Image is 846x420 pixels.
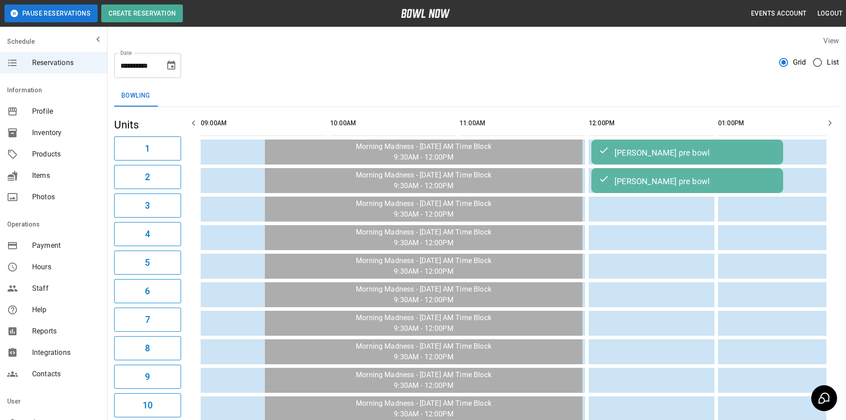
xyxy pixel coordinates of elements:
span: Inventory [32,128,100,138]
span: Grid [793,57,806,68]
button: Bowling [114,85,157,107]
th: 10:00AM [330,111,456,136]
label: View [823,37,839,45]
button: 10 [114,393,181,417]
button: 8 [114,336,181,360]
h6: 7 [145,313,150,327]
h6: 10 [143,398,153,412]
button: 6 [114,279,181,303]
span: Payment [32,240,100,251]
h6: 6 [145,284,150,298]
button: 3 [114,194,181,218]
span: Help [32,305,100,315]
span: Reservations [32,58,100,68]
span: Integrations [32,347,100,358]
h6: 2 [145,170,150,184]
span: List [827,57,839,68]
span: Staff [32,283,100,294]
span: Profile [32,106,100,117]
button: Choose date, selected date is Oct 3, 2025 [162,57,180,74]
th: 12:00PM [589,111,714,136]
h6: 9 [145,370,150,384]
span: Items [32,170,100,181]
button: 4 [114,222,181,246]
button: 7 [114,308,181,332]
h5: Units [114,118,181,132]
th: 11:00AM [459,111,585,136]
span: Reports [32,326,100,337]
span: Products [32,149,100,160]
button: Pause Reservations [4,4,98,22]
h6: 5 [145,255,150,270]
button: 1 [114,136,181,161]
button: 2 [114,165,181,189]
h6: 8 [145,341,150,355]
span: Contacts [32,369,100,379]
span: Hours [32,262,100,272]
div: [PERSON_NAME] pre bowl [598,175,776,186]
button: Create Reservation [101,4,183,22]
div: inventory tabs [114,85,839,107]
button: Events Account [747,5,810,22]
button: Logout [814,5,846,22]
h6: 1 [145,141,150,156]
button: 5 [114,251,181,275]
button: 9 [114,365,181,389]
span: Photos [32,192,100,202]
th: 09:00AM [201,111,326,136]
img: logo [401,9,450,18]
h6: 4 [145,227,150,241]
h6: 3 [145,198,150,213]
div: [PERSON_NAME] pre bowl [598,147,776,157]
